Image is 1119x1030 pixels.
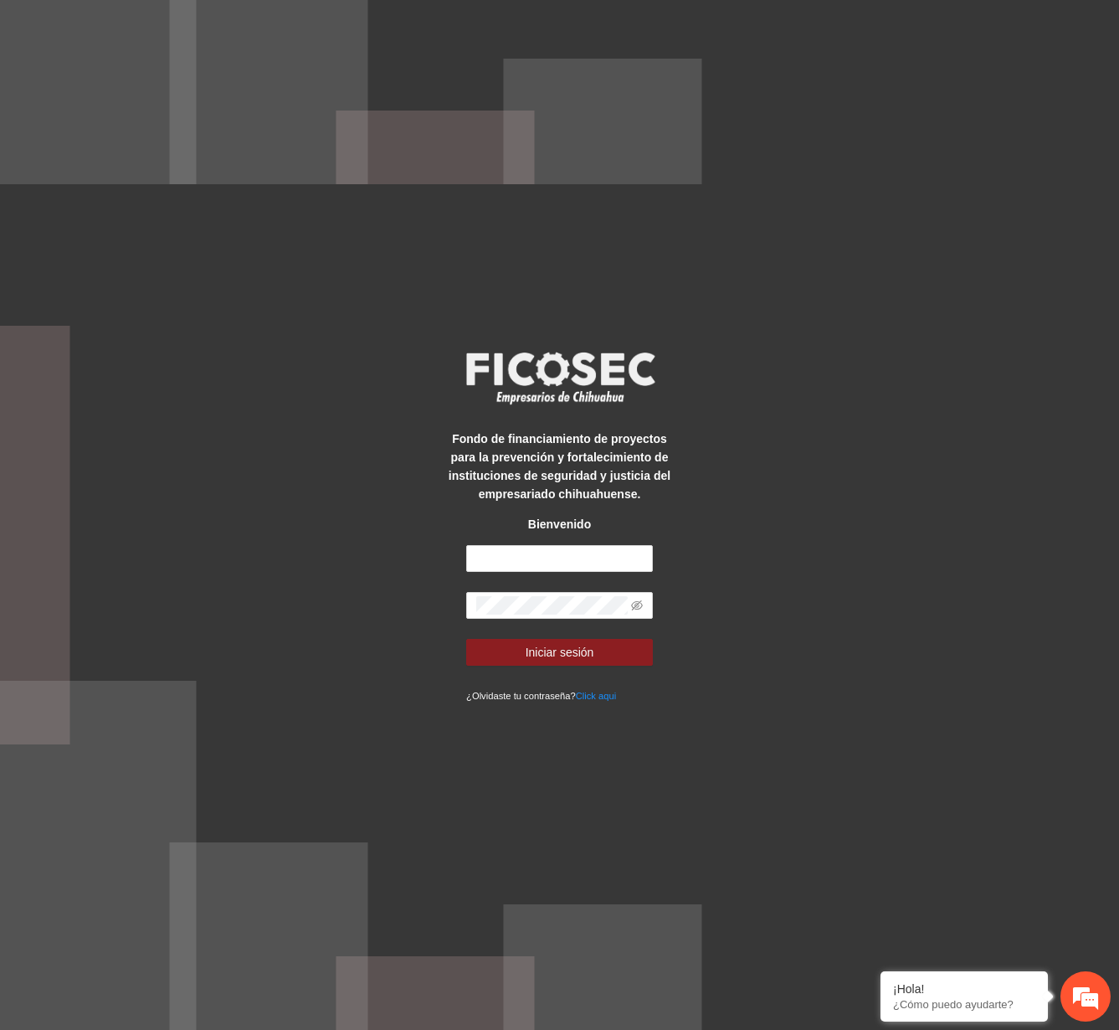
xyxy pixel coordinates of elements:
[528,518,591,531] strong: Bienvenido
[466,691,616,701] small: ¿Olvidaste tu contraseña?
[893,982,1035,996] div: ¡Hola!
[893,998,1035,1011] p: ¿Cómo puedo ayudarte?
[449,432,670,501] strong: Fondo de financiamiento de proyectos para la prevención y fortalecimiento de instituciones de seg...
[455,347,665,409] img: logo
[631,600,643,611] span: eye-invisible
[466,639,653,666] button: Iniciar sesión
[576,691,617,701] a: Click aqui
[526,643,594,662] span: Iniciar sesión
